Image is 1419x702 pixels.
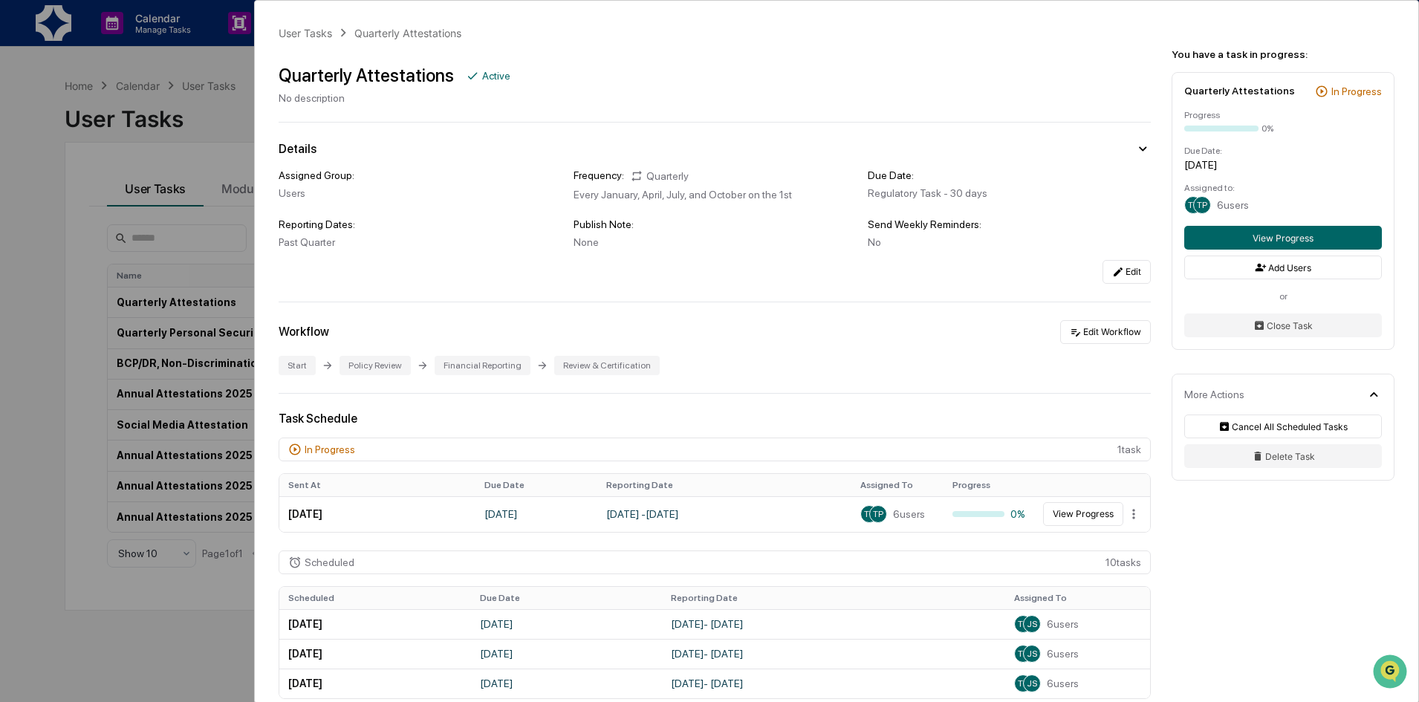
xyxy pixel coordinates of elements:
td: [DATE] [279,639,471,669]
span: Data Lookup [30,215,94,230]
div: Send Weekly Reminders: [868,218,1151,230]
div: Quarterly Attestations [279,65,454,86]
button: Add Users [1184,256,1382,279]
div: Progress [1184,110,1382,120]
span: 6 users [1217,199,1249,211]
div: Due Date: [868,169,1151,181]
div: More Actions [1184,389,1244,400]
div: Assigned to: [1184,183,1382,193]
div: Review & Certification [554,356,660,375]
span: TP [1018,619,1028,629]
button: Start new chat [253,118,270,136]
button: Cancel All Scheduled Tasks [1184,415,1382,438]
div: 0% [1261,123,1273,134]
div: Users [279,187,562,199]
div: User Tasks [279,27,332,39]
div: Scheduled [305,556,354,568]
div: Policy Review [340,356,411,375]
div: Active [482,70,510,82]
div: We're available if you need us! [51,129,188,140]
button: Delete Task [1184,444,1382,468]
span: TP [1197,200,1207,210]
span: 6 users [1047,648,1079,660]
td: [DATE] [471,609,663,639]
button: Edit [1103,260,1151,284]
td: [DATE] - [DATE] [662,669,1005,698]
div: Workflow [279,325,329,339]
th: Reporting Date [597,474,851,496]
span: Preclearance [30,187,96,202]
div: Start [279,356,316,375]
div: No description [279,92,510,104]
div: In Progress [1331,85,1382,97]
div: Past Quarter [279,236,562,248]
span: JS [1027,619,1037,629]
span: Pylon [148,252,180,263]
th: Progress [944,474,1036,496]
span: TT [1188,200,1198,210]
button: Edit Workflow [1060,320,1151,344]
span: 6 users [1047,618,1079,630]
a: 🔎Data Lookup [9,209,100,236]
div: 🗄️ [108,189,120,201]
td: [DATE] [475,496,597,532]
div: Details [279,142,316,156]
div: Assigned Group: [279,169,562,181]
a: Powered byPylon [105,251,180,263]
div: Publish Note: [574,218,857,230]
div: 🖐️ [15,189,27,201]
div: Quarterly [630,169,689,183]
div: 1 task [279,438,1151,461]
a: 🖐️Preclearance [9,181,102,208]
th: Sent At [279,474,475,496]
th: Assigned To [1005,587,1150,609]
th: Assigned To [851,474,944,496]
span: Attestations [123,187,184,202]
span: TP [873,509,883,519]
p: How can we help? [15,31,270,55]
div: 🔎 [15,217,27,229]
td: [DATE] [279,496,475,532]
div: No [868,236,1151,248]
div: [DATE] [1184,159,1382,171]
button: View Progress [1184,226,1382,250]
td: [DATE] - [DATE] [662,639,1005,669]
span: 6 users [893,508,925,520]
div: Reporting Dates: [279,218,562,230]
span: JS [1027,678,1037,689]
div: or [1184,291,1382,302]
div: Task Schedule [279,412,1151,426]
div: Regulatory Task - 30 days [868,187,1151,199]
div: None [574,236,857,248]
td: [DATE] [279,609,471,639]
div: Quarterly Attestations [1184,85,1295,97]
span: TP [1018,649,1028,659]
a: 🗄️Attestations [102,181,190,208]
button: View Progress [1043,502,1123,526]
th: Scheduled [279,587,471,609]
div: Start new chat [51,114,244,129]
th: Reporting Date [662,587,1005,609]
span: JS [1027,649,1037,659]
div: 10 task s [279,550,1151,574]
span: 6 users [1047,677,1079,689]
div: You have a task in progress: [1172,48,1394,60]
button: Close Task [1184,313,1382,337]
td: [DATE] - [DATE] [597,496,851,532]
th: Due Date [475,474,597,496]
td: [DATE] [471,639,663,669]
div: Due Date: [1184,146,1382,156]
iframe: Open customer support [1371,653,1412,693]
div: In Progress [305,443,355,455]
td: [DATE] [471,669,663,698]
div: Every January, April, July, and October on the 1st [574,189,857,201]
span: TP [1018,678,1028,689]
div: Quarterly Attestations [354,27,461,39]
th: Due Date [471,587,663,609]
div: 0% [952,508,1027,520]
div: Frequency: [574,169,624,183]
div: Financial Reporting [435,356,530,375]
span: TT [864,509,874,519]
